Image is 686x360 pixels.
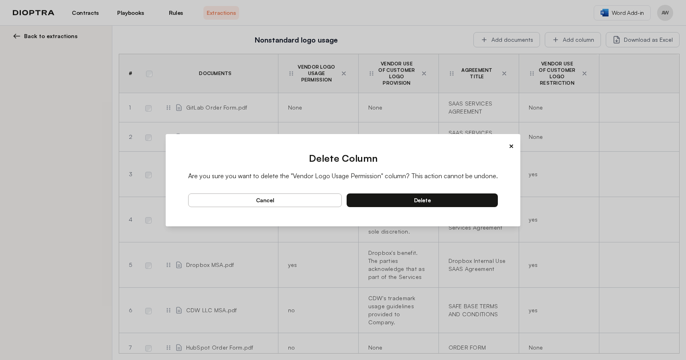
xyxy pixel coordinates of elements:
[256,197,274,204] span: cancel
[347,193,498,207] button: delete
[188,193,342,207] button: cancel
[188,171,498,181] p: Are you sure you want to delete the "Vendor Logo Usage Permission" column? This action cannot be ...
[188,152,498,165] h2: Delete Column
[414,197,431,204] span: delete
[509,140,514,152] button: ×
